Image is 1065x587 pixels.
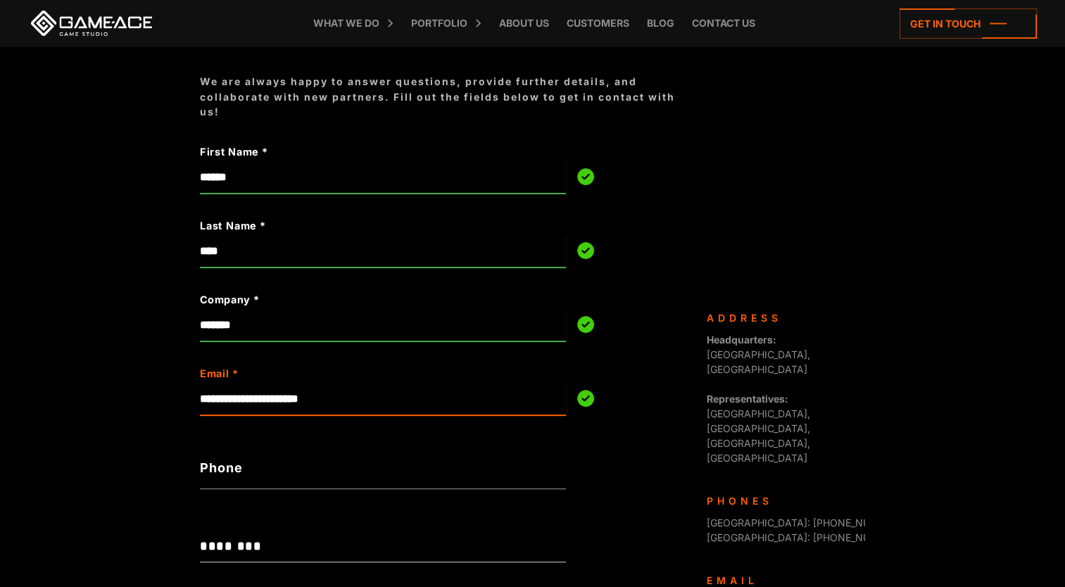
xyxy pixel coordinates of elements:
div: Address [707,310,855,325]
div: Phones [707,493,855,508]
label: Company * [200,292,493,308]
a: Get in touch [900,8,1037,39]
span: [GEOGRAPHIC_DATA]: [PHONE_NUMBER] [707,531,901,543]
label: First Name * [200,144,493,160]
span: [GEOGRAPHIC_DATA], [GEOGRAPHIC_DATA], [GEOGRAPHIC_DATA], [GEOGRAPHIC_DATA] [707,393,810,464]
label: Last Name * [200,218,493,234]
strong: Headquarters: [707,334,776,346]
strong: Representatives: [707,393,788,405]
label: Email * [200,366,493,381]
div: We are always happy to answer questions, provide further details, and collaborate with new partne... [200,74,693,119]
span: [GEOGRAPHIC_DATA], [GEOGRAPHIC_DATA] [707,334,810,375]
label: Phone [200,458,566,477]
span: [GEOGRAPHIC_DATA]: [PHONE_NUMBER] [707,517,901,529]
